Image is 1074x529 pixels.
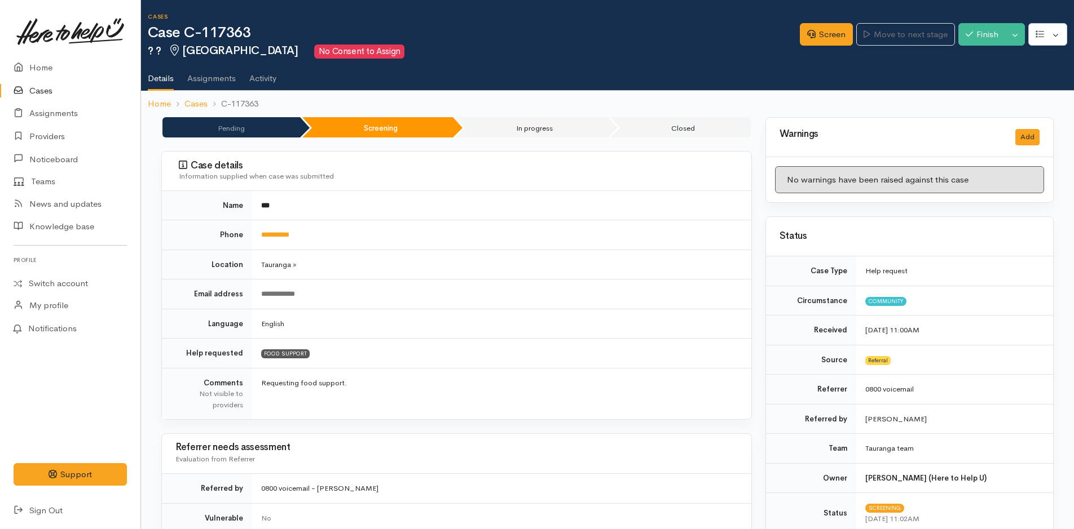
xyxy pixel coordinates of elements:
td: Team [766,434,856,464]
a: Activity [249,59,276,90]
h6: Cases [148,14,800,20]
span: Referral [865,356,891,365]
td: [PERSON_NAME] [856,404,1053,434]
h6: Profile [14,252,127,268]
button: Add [1015,129,1040,145]
div: No [261,513,738,524]
h3: Status [780,231,1040,242]
td: Location [162,250,252,279]
nav: breadcrumb [141,91,1074,117]
span: No Consent to Assign [314,45,404,59]
h3: Warnings [780,129,1002,140]
a: Assignments [187,59,236,90]
td: 0800 voicemail - [PERSON_NAME] [252,474,751,504]
span: [GEOGRAPHIC_DATA] [168,43,298,57]
td: Referred by [162,474,252,504]
td: Owner [766,463,856,493]
td: Received [766,315,856,345]
td: Help request [856,256,1053,286]
div: Not visible to providers [175,388,243,410]
li: Closed [610,117,750,137]
a: Move to next stage [856,23,954,46]
div: No warnings have been raised against this case [775,166,1044,194]
td: Circumstance [766,286,856,315]
div: [DATE] 11:02AM [865,513,1040,524]
h3: Referrer needs assessment [175,442,738,453]
h2: ? ? [148,45,800,59]
span: FOOD SUPPORT [261,349,310,358]
td: Help requested [162,339,252,368]
li: Screening [302,117,452,137]
td: Email address [162,279,252,309]
h3: Case details [179,160,738,171]
td: Comments [162,368,252,419]
button: Finish [958,23,1006,46]
li: In progress [455,117,608,137]
b: [PERSON_NAME] (Here to Help U) [865,473,987,483]
td: English [252,309,751,339]
li: C-117363 [208,97,258,110]
a: Screen [800,23,853,46]
span: Evaluation from Referrer [175,454,255,464]
a: Home [148,97,171,110]
td: Language [162,309,252,339]
td: Name [162,191,252,220]
h1: Case C-117363 [148,25,800,41]
td: Source [766,345,856,375]
li: Pending [162,117,300,137]
span: Community [865,297,906,306]
div: Information supplied when case was submitted [179,171,738,182]
a: Cases [184,97,208,110]
td: Phone [162,220,252,250]
span: Tauranga team [865,443,914,453]
td: 0800 voicemail [856,375,1053,404]
button: Support [14,463,127,486]
td: Referrer [766,375,856,404]
td: Case Type [766,256,856,286]
time: [DATE] 11:00AM [865,325,919,335]
span: Tauranga » [261,260,296,269]
td: Referred by [766,404,856,434]
td: Requesting food support. [252,368,751,419]
span: Screening [865,504,904,513]
a: Details [148,59,174,91]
